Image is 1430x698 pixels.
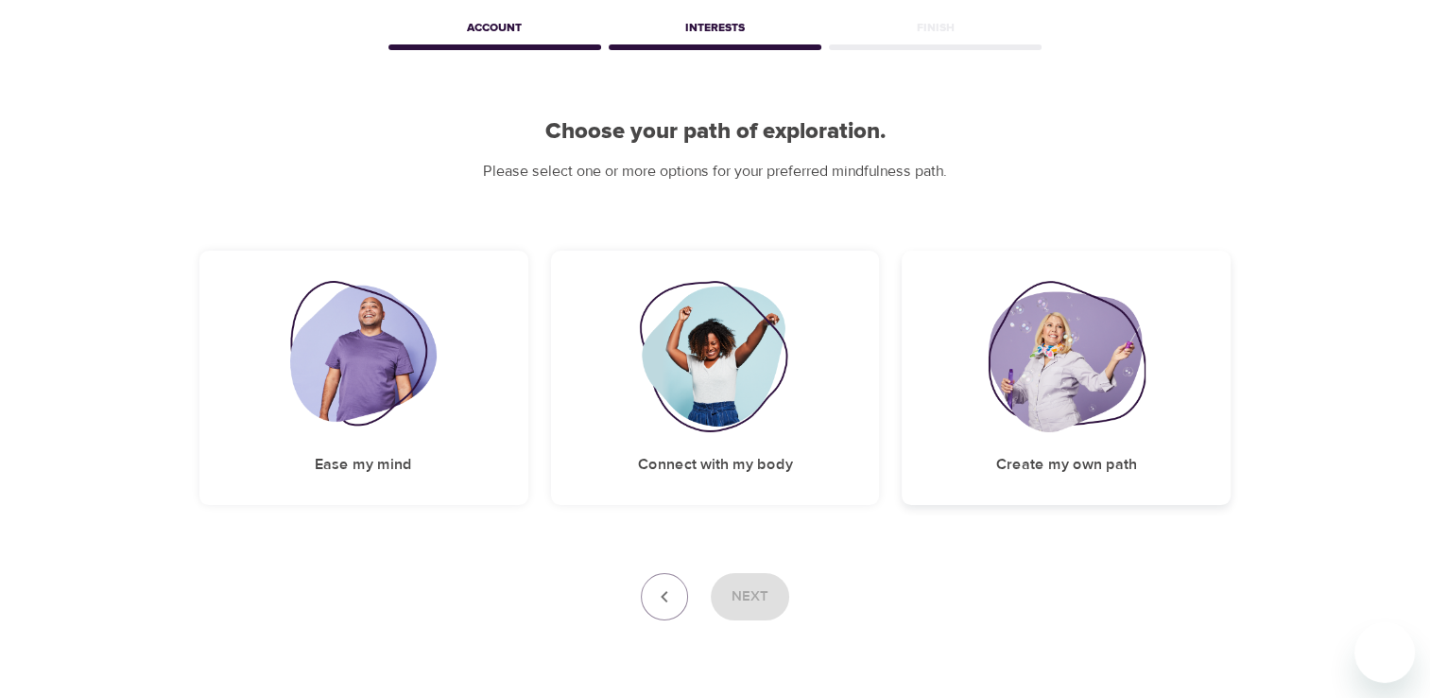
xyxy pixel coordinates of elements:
h5: Create my own path [996,455,1137,475]
img: Connect with my body [639,281,792,432]
img: Ease my mind [290,281,437,432]
h5: Connect with my body [637,455,792,475]
div: Create my own pathCreate my own path [902,251,1231,505]
iframe: Button to launch messaging window [1354,622,1415,683]
h5: Ease my mind [315,455,412,475]
div: Connect with my bodyConnect with my body [551,251,880,505]
img: Create my own path [988,281,1145,432]
h2: Choose your path of exploration. [199,118,1232,146]
p: Please select one or more options for your preferred mindfulness path. [199,161,1232,183]
div: Ease my mindEase my mind [199,251,528,505]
